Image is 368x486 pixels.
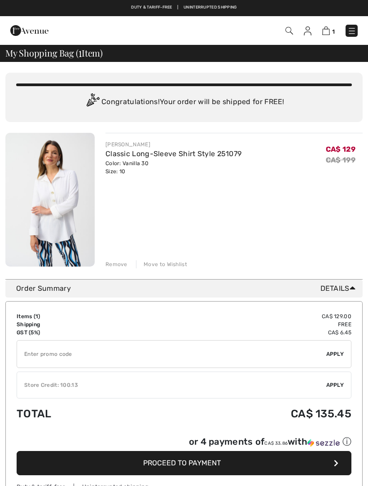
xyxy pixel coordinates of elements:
[285,27,293,35] img: Search
[307,439,340,447] img: Sezzle
[10,22,48,39] img: 1ère Avenue
[105,159,241,175] div: Color: Vanilla 30 Size: 10
[105,149,241,158] a: Classic Long-Sleeve Shirt Style 251079
[83,93,101,111] img: Congratulation2.svg
[139,312,351,320] td: CA$ 129.00
[35,313,38,320] span: 1
[322,25,335,36] a: 1
[17,328,139,337] td: GST (5%)
[17,398,139,429] td: Total
[5,48,103,57] span: My Shopping Bag ( Item)
[332,28,335,35] span: 1
[139,328,351,337] td: CA$ 6.45
[79,46,82,58] span: 1
[17,320,139,328] td: Shipping
[17,436,351,451] div: or 4 payments ofCA$ 33.86withSezzle Click to learn more about Sezzle
[304,26,311,35] img: My Info
[5,133,95,267] img: Classic Long-Sleeve Shirt Style 251079
[17,381,326,389] div: Store Credit: 100.13
[16,283,359,294] div: Order Summary
[326,145,355,153] span: CA$ 129
[139,320,351,328] td: Free
[326,350,344,358] span: Apply
[105,140,241,149] div: [PERSON_NAME]
[189,436,351,448] div: or 4 payments of with
[10,26,48,34] a: 1ère Avenue
[105,260,127,268] div: Remove
[143,459,221,467] span: Proceed to Payment
[326,156,355,164] s: CA$ 199
[139,398,351,429] td: CA$ 135.45
[16,93,352,111] div: Congratulations! Your order will be shipped for FREE!
[17,341,326,368] input: Promo code
[322,26,330,35] img: Shopping Bag
[17,451,351,475] button: Proceed to Payment
[320,283,359,294] span: Details
[264,441,288,446] span: CA$ 33.86
[17,312,139,320] td: Items ( )
[326,381,344,389] span: Apply
[136,260,187,268] div: Move to Wishlist
[347,26,356,35] img: Menu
